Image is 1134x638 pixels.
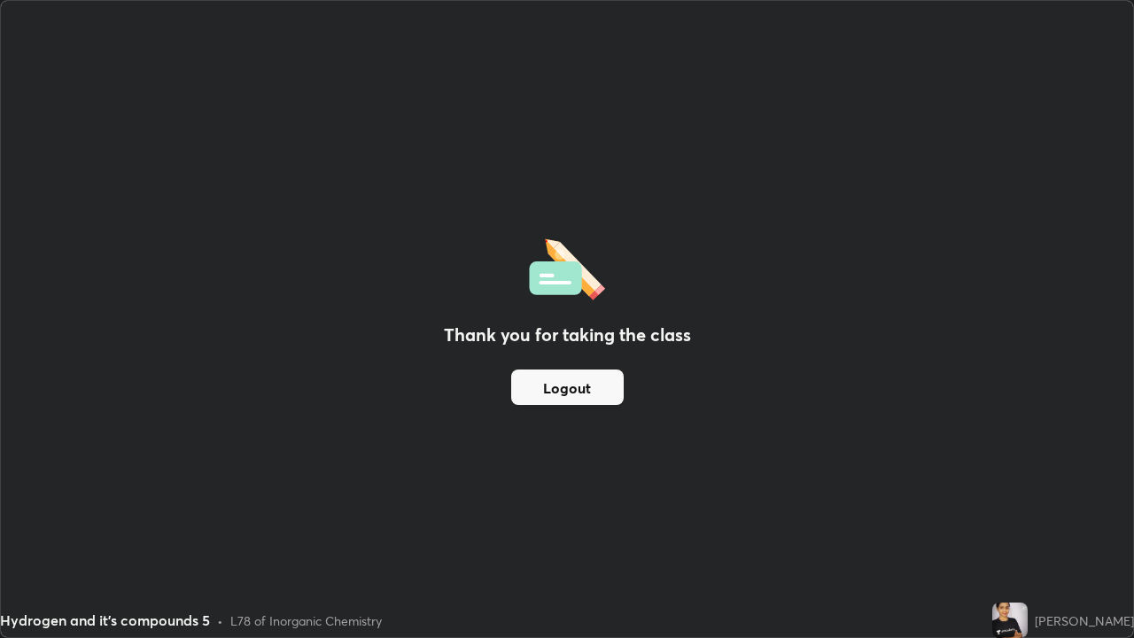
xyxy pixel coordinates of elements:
button: Logout [511,370,624,405]
div: L78 of Inorganic Chemistry [230,611,382,630]
img: offlineFeedback.1438e8b3.svg [529,233,605,300]
h2: Thank you for taking the class [444,322,691,348]
div: • [217,611,223,630]
img: 81cc18a9963840aeb134a1257a9a5eb0.jpg [992,603,1028,638]
div: [PERSON_NAME] [1035,611,1134,630]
